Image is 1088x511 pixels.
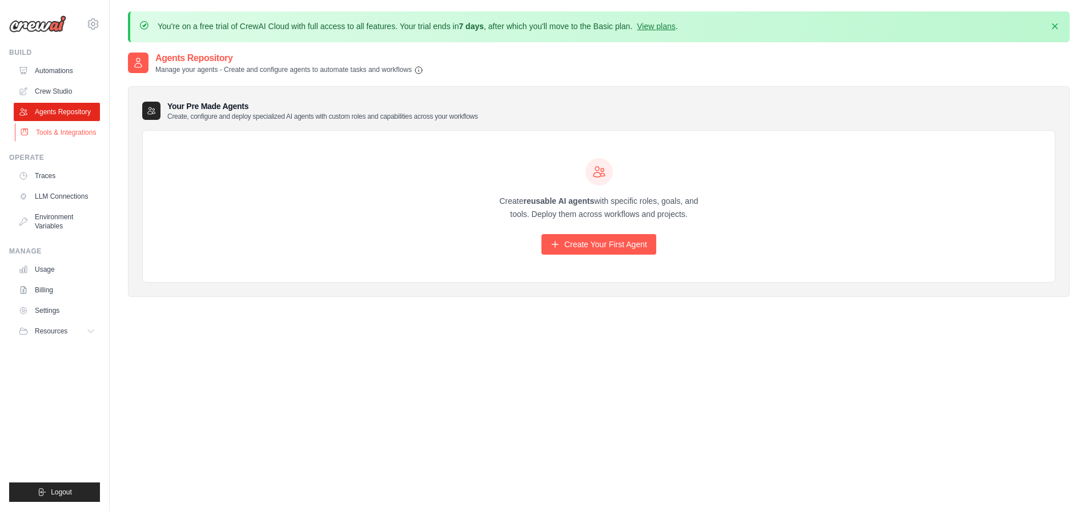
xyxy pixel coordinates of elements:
[155,65,423,75] p: Manage your agents - Create and configure agents to automate tasks and workflows
[9,15,66,33] img: Logo
[15,123,101,142] a: Tools & Integrations
[523,196,594,206] strong: reusable AI agents
[167,112,478,121] p: Create, configure and deploy specialized AI agents with custom roles and capabilities across your...
[14,62,100,80] a: Automations
[9,482,100,502] button: Logout
[14,322,100,340] button: Resources
[489,195,709,221] p: Create with specific roles, goals, and tools. Deploy them across workflows and projects.
[459,22,484,31] strong: 7 days
[9,247,100,256] div: Manage
[14,208,100,235] a: Environment Variables
[9,153,100,162] div: Operate
[541,234,656,255] a: Create Your First Agent
[14,82,100,100] a: Crew Studio
[155,51,423,65] h2: Agents Repository
[14,167,100,185] a: Traces
[14,103,100,121] a: Agents Repository
[35,327,67,336] span: Resources
[167,100,478,121] h3: Your Pre Made Agents
[637,22,675,31] a: View plans
[158,21,678,32] p: You're on a free trial of CrewAI Cloud with full access to all features. Your trial ends in , aft...
[14,187,100,206] a: LLM Connections
[9,48,100,57] div: Build
[14,301,100,320] a: Settings
[51,488,72,497] span: Logout
[14,281,100,299] a: Billing
[14,260,100,279] a: Usage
